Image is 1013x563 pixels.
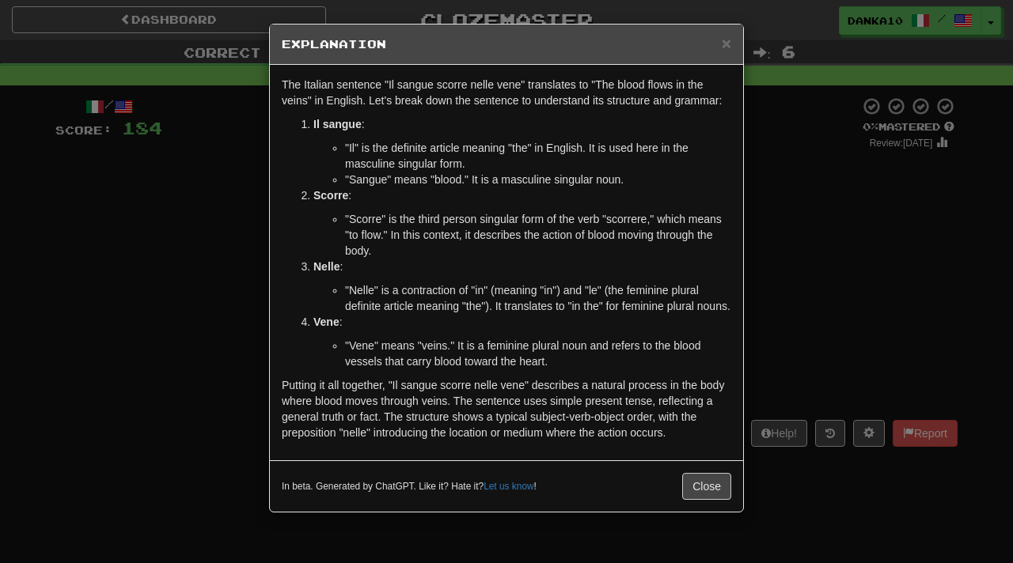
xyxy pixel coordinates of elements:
button: Close [682,473,731,500]
li: "Nelle" is a contraction of "in" (meaning "in") and "le" (the feminine plural definite article me... [345,282,731,314]
p: : [313,116,731,132]
p: : [313,259,731,274]
li: "Il" is the definite article meaning "the" in English. It is used here in the masculine singular ... [345,140,731,172]
p: : [313,314,731,330]
strong: Il sangue [313,118,362,130]
strong: Nelle [313,260,340,273]
h5: Explanation [282,36,731,52]
strong: Scorre [313,189,348,202]
button: Close [722,35,731,51]
li: "Vene" means "veins." It is a feminine plural noun and refers to the blood vessels that carry blo... [345,338,731,369]
p: The Italian sentence "Il sangue scorre nelle vene" translates to "The blood flows in the veins" i... [282,77,731,108]
li: "Scorre" is the third person singular form of the verb "scorrere," which means "to flow." In this... [345,211,731,259]
span: × [722,34,731,52]
strong: Vene [313,316,340,328]
p: Putting it all together, "Il sangue scorre nelle vene" describes a natural process in the body wh... [282,377,731,440]
li: "Sangue" means "blood." It is a masculine singular noun. [345,172,731,187]
small: In beta. Generated by ChatGPT. Like it? Hate it? ! [282,480,537,493]
a: Let us know [484,481,533,492]
p: : [313,187,731,203]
